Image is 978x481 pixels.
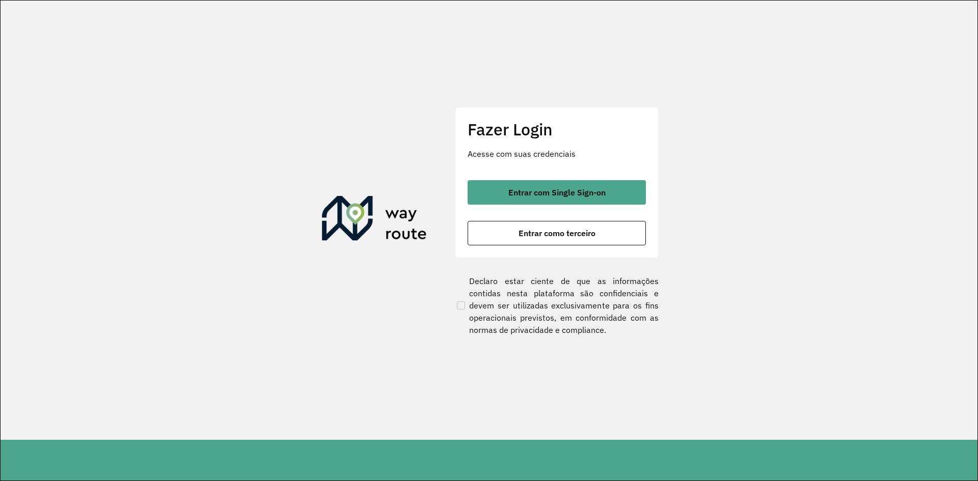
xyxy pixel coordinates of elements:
span: Entrar como terceiro [519,229,595,237]
button: button [468,221,646,245]
h2: Fazer Login [468,120,646,139]
label: Declaro estar ciente de que as informações contidas nesta plataforma são confidenciais e devem se... [455,275,659,336]
button: button [468,180,646,205]
p: Acesse com suas credenciais [468,148,646,160]
img: Roteirizador AmbevTech [322,196,427,245]
span: Entrar com Single Sign-on [508,188,606,196]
